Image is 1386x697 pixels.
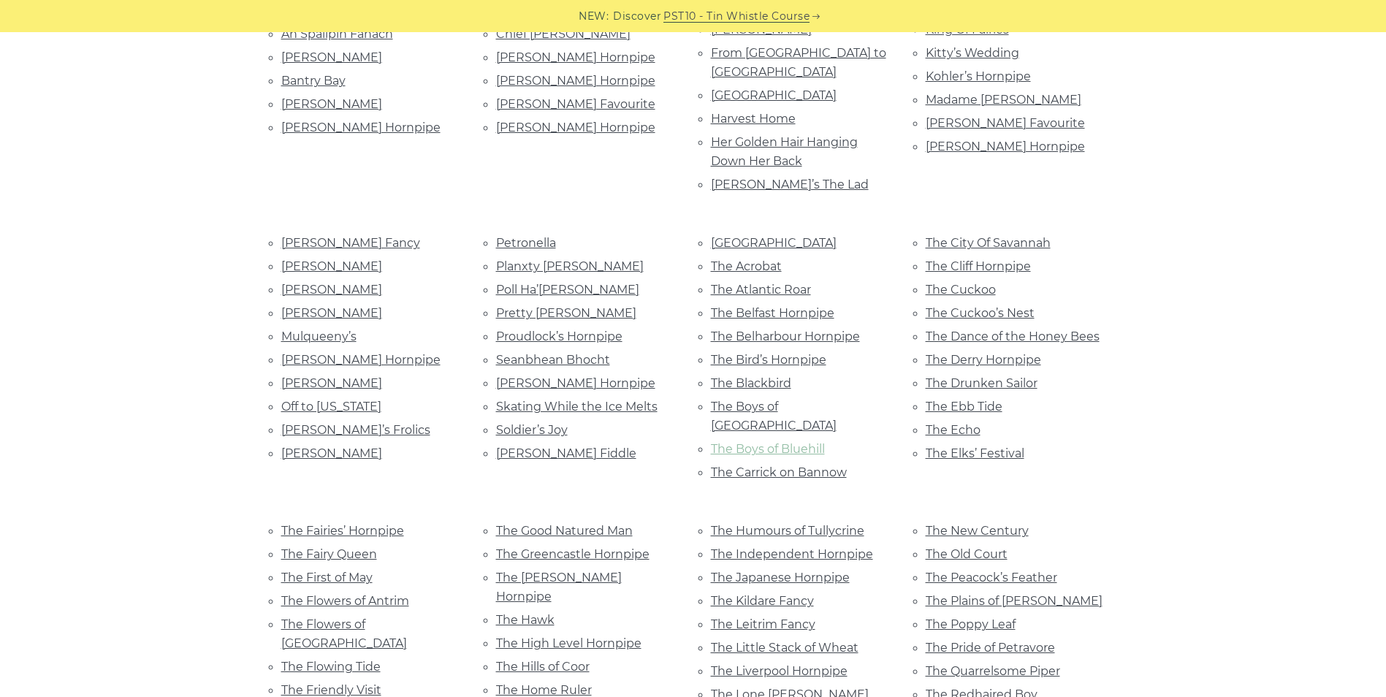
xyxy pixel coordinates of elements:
[281,97,382,111] a: [PERSON_NAME]
[496,259,644,273] a: Planxty [PERSON_NAME]
[496,376,655,390] a: [PERSON_NAME] Hornpipe
[926,140,1085,153] a: [PERSON_NAME] Hornpipe
[496,423,568,437] a: Soldier’s Joy
[926,617,1016,631] a: The Poppy Leaf
[496,446,636,460] a: [PERSON_NAME] Fiddle
[711,112,796,126] a: Harvest Home
[711,594,814,608] a: The Kildare Fancy
[281,376,382,390] a: [PERSON_NAME]
[281,283,382,297] a: [PERSON_NAME]
[281,617,407,650] a: The Flowers of [GEOGRAPHIC_DATA]
[926,93,1081,107] a: Madame [PERSON_NAME]
[281,306,382,320] a: [PERSON_NAME]
[281,121,441,134] a: [PERSON_NAME] Hornpipe
[281,683,381,697] a: The Friendly Visit
[496,683,592,697] a: The Home Ruler
[579,8,609,25] span: NEW:
[926,376,1037,390] a: The Drunken Sailor
[711,400,837,433] a: The Boys of [GEOGRAPHIC_DATA]
[281,50,382,64] a: [PERSON_NAME]
[496,97,655,111] a: [PERSON_NAME] Favourite
[281,547,377,561] a: The Fairy Queen
[926,547,1008,561] a: The Old Court
[496,74,655,88] a: [PERSON_NAME] Hornpipe
[281,27,393,41] a: An Spailpín Fánach
[281,524,404,538] a: The Fairies’ Hornpipe
[926,641,1055,655] a: The Pride of Petravore
[711,442,825,456] a: The Boys of Bluehill
[711,524,864,538] a: The Humours of Tullycrine
[926,594,1103,608] a: The Plains of [PERSON_NAME]
[496,236,556,250] a: Petronella
[926,330,1100,343] a: The Dance of the Honey Bees
[496,27,631,41] a: Chief [PERSON_NAME]
[496,524,633,538] a: The Good Natured Man
[926,571,1057,584] a: The Peacock’s Feather
[926,283,996,297] a: The Cuckoo
[711,46,886,79] a: From [GEOGRAPHIC_DATA] to [GEOGRAPHIC_DATA]
[496,636,641,650] a: The High Level Hornpipe
[281,330,357,343] a: Mulqueeny’s
[496,547,650,561] a: The Greencastle Hornpipe
[926,423,981,437] a: The Echo
[613,8,661,25] span: Discover
[281,400,381,414] a: Off to [US_STATE]
[711,135,858,168] a: Her Golden Hair Hanging Down Her Back
[711,236,837,250] a: [GEOGRAPHIC_DATA]
[711,283,811,297] a: The Atlantic Roar
[663,8,810,25] a: PST10 - Tin Whistle Course
[496,400,658,414] a: Skating While the Ice Melts
[281,423,430,437] a: [PERSON_NAME]’s Frolics
[496,660,590,674] a: The Hills of Coor
[711,88,837,102] a: [GEOGRAPHIC_DATA]
[926,400,1002,414] a: The Ebb Tide
[926,236,1051,250] a: The City Of Savannah
[926,46,1019,60] a: Kitty’s Wedding
[281,259,382,273] a: [PERSON_NAME]
[711,617,815,631] a: The Leitrim Fancy
[496,306,636,320] a: Pretty [PERSON_NAME]
[496,283,639,297] a: Poll Ha’[PERSON_NAME]
[711,664,848,678] a: The Liverpool Hornpipe
[281,446,382,460] a: [PERSON_NAME]
[711,353,826,367] a: The Bird’s Hornpipe
[926,116,1085,130] a: [PERSON_NAME] Favourite
[496,50,655,64] a: [PERSON_NAME] Hornpipe
[926,446,1024,460] a: The Elks’ Festival
[281,594,409,608] a: The Flowers of Antrim
[496,121,655,134] a: [PERSON_NAME] Hornpipe
[926,664,1060,678] a: The Quarrelsome Piper
[711,178,869,191] a: [PERSON_NAME]’s The Lad
[281,571,373,584] a: The First of May
[281,660,381,674] a: The Flowing Tide
[496,571,622,603] a: The [PERSON_NAME] Hornpipe
[926,259,1031,273] a: The Cliff Hornpipe
[711,330,860,343] a: The Belharbour Hornpipe
[496,613,555,627] a: The Hawk
[711,465,847,479] a: The Carrick on Bannow
[711,259,782,273] a: The Acrobat
[926,306,1035,320] a: The Cuckoo’s Nest
[926,524,1029,538] a: The New Century
[711,376,791,390] a: The Blackbird
[281,74,346,88] a: Bantry Bay
[711,571,850,584] a: The Japanese Hornpipe
[496,330,622,343] a: Proudlock’s Hornpipe
[281,236,420,250] a: [PERSON_NAME] Fancy
[281,353,441,367] a: [PERSON_NAME] Hornpipe
[496,353,610,367] a: Seanbhean Bhocht
[711,641,858,655] a: The Little Stack of Wheat
[926,69,1031,83] a: Kohler’s Hornpipe
[711,306,834,320] a: The Belfast Hornpipe
[926,353,1041,367] a: The Derry Hornpipe
[711,547,873,561] a: The Independent Hornpipe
